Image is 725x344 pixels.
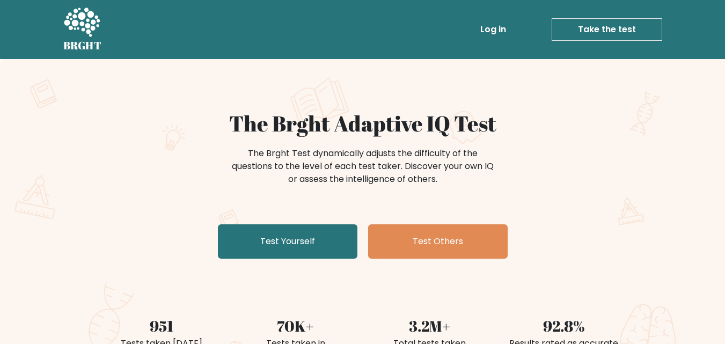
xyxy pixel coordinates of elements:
[101,314,222,337] div: 951
[552,18,662,41] a: Take the test
[368,224,508,259] a: Test Others
[476,19,510,40] a: Log in
[235,314,356,337] div: 70K+
[503,314,625,337] div: 92.8%
[63,39,102,52] h5: BRGHT
[101,111,625,136] h1: The Brght Adaptive IQ Test
[229,147,497,186] div: The Brght Test dynamically adjusts the difficulty of the questions to the level of each test take...
[63,4,102,55] a: BRGHT
[369,314,490,337] div: 3.2M+
[218,224,357,259] a: Test Yourself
